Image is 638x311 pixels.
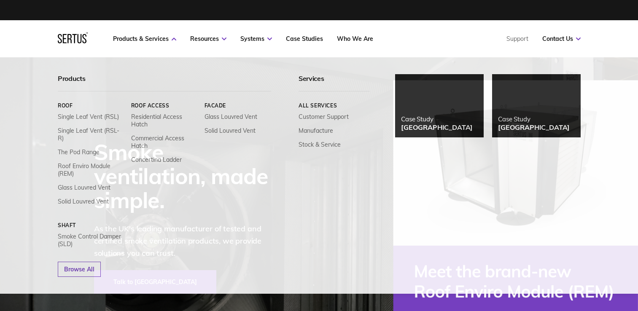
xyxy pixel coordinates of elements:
[337,35,373,43] a: Who We Are
[58,162,125,177] a: Roof Enviro Module (REM)
[131,113,198,128] a: Residential Access Hatch
[542,35,581,43] a: Contact Us
[113,35,176,43] a: Products & Services
[58,233,125,248] a: Smoke Control Damper (SLD)
[131,134,198,150] a: Commercial Access Hatch
[58,113,119,121] a: Single Leaf Vent (RSL)
[299,127,333,134] a: Manufacture
[492,74,581,137] a: Case Study[GEOGRAPHIC_DATA]
[299,141,341,148] a: Stock & Service
[58,127,125,142] a: Single Leaf Vent (RSL-R)
[299,113,349,121] a: Customer Support
[299,74,370,91] div: Services
[58,262,101,277] a: Browse All
[190,35,226,43] a: Resources
[299,102,370,109] a: All services
[58,74,271,91] div: Products
[240,35,272,43] a: Systems
[498,123,570,131] div: [GEOGRAPHIC_DATA]
[401,123,473,131] div: [GEOGRAPHIC_DATA]
[58,102,125,109] a: Roof
[58,148,100,156] a: The Pod Range
[204,113,257,121] a: Glass Louvred Vent
[204,102,271,109] a: Facade
[131,102,198,109] a: Roof Access
[395,74,484,137] a: Case Study[GEOGRAPHIC_DATA]
[131,156,181,164] a: Concertina Ladder
[58,198,109,205] a: Solid Louvred Vent
[58,184,110,191] a: Glass Louvred Vent
[286,35,323,43] a: Case Studies
[498,115,570,123] div: Case Study
[401,115,473,123] div: Case Study
[506,35,528,43] a: Support
[204,127,255,134] a: Solid Louvred Vent
[58,222,125,228] a: Shaft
